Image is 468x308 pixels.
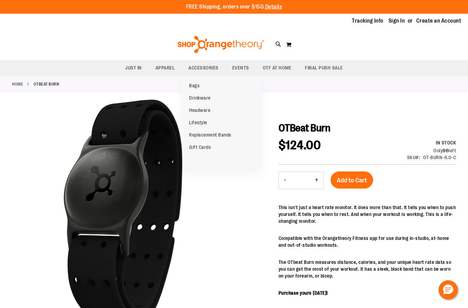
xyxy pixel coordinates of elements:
span: Gift Cards [189,144,211,152]
span: ACCESSORIES [188,60,219,76]
a: Gift Cards [182,141,218,153]
p: Compatible with the Orangetheory Fitness app for use during in-studio, at-home and out-of-studio ... [279,235,456,248]
a: Create an Account [416,17,461,25]
span: JUST IN [125,60,142,76]
a: OTF AT HOME [256,60,298,76]
strong: OTBeat Burn [34,81,59,87]
p: FREE Shipping, orders over $150. [186,3,282,11]
b: Purchase yours [DATE]! [279,290,328,296]
a: Replacement Bands [182,129,238,141]
span: OTF AT HOME [263,60,292,76]
span: Drinkware [189,95,211,102]
strong: SKU [407,155,420,160]
span: EVENTS [232,60,249,76]
strong: 96 [443,148,448,153]
span: APPAREL [156,60,175,76]
span: Replacement Bands [189,132,231,139]
button: Decrease product quantity [279,172,291,189]
a: Tracking Info [352,17,383,25]
a: Details [265,4,282,10]
a: Bags [182,79,206,92]
a: APPAREL [149,60,182,76]
a: Headware [182,104,217,116]
div: OT-BURN-6.0-C [423,154,456,161]
p: This isn't just a heart rate monitor. It does more than that. It tells you when to push yourself.... [279,204,456,224]
span: FINAL PUSH SALE [305,60,343,76]
a: Lifestyle [182,116,214,129]
span: Bags [189,83,199,90]
div: Only 96 left [407,147,456,154]
ul: ACCESSORIES [182,76,261,167]
button: Add to Cart [331,171,373,189]
span: OTBeat Burn [279,122,331,134]
button: Increase product quantity [310,172,323,189]
p: The OTbeat Burn measures distance, calories, and your unique heart rate data so you can get the m... [279,259,456,279]
span: Add to Cart [337,177,367,184]
a: Home [12,81,23,87]
span: In stock [436,140,456,145]
a: JUST IN [118,60,149,76]
a: Drinkware [182,92,218,104]
a: EVENTS [225,60,256,76]
input: Product quantity [291,172,310,189]
img: Shop Orangetheory [176,36,265,53]
span: Lifestyle [189,120,207,127]
a: FINAL PUSH SALE [298,60,350,76]
span: Headware [189,107,210,115]
a: ACCESSORIES [182,60,225,76]
button: Hello, have a question? Let’s chat. [439,280,458,299]
span: $124.00 [279,138,321,152]
a: Sign In [389,17,405,25]
div: Availability [407,139,456,146]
